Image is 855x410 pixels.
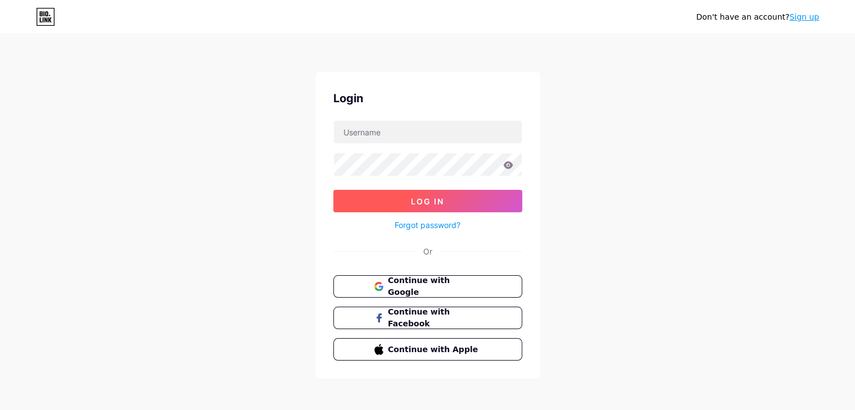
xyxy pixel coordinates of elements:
[388,344,481,356] span: Continue with Apple
[333,90,522,107] div: Login
[388,275,481,298] span: Continue with Google
[333,190,522,212] button: Log In
[423,245,432,257] div: Or
[395,219,460,231] a: Forgot password?
[411,197,444,206] span: Log In
[696,11,819,23] div: Don't have an account?
[333,307,522,329] button: Continue with Facebook
[333,338,522,361] button: Continue with Apple
[388,306,481,330] span: Continue with Facebook
[333,275,522,298] button: Continue with Google
[789,12,819,21] a: Sign up
[334,121,522,143] input: Username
